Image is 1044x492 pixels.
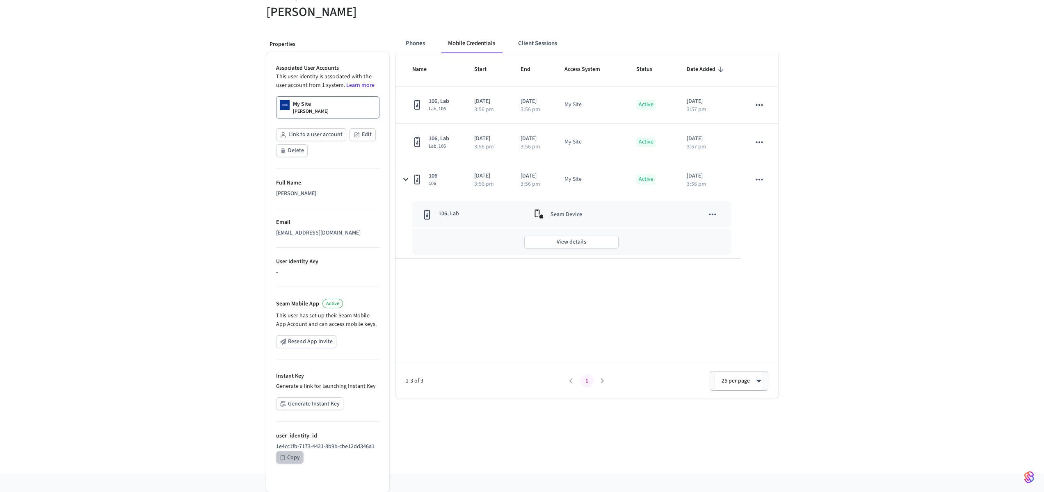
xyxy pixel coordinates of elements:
[551,210,582,219] p: Seam Device
[270,40,386,49] p: Properties
[441,34,502,53] button: Mobile Credentials
[276,312,379,329] p: This user has set up their Seam Mobile App Account and can access mobile keys.
[266,4,517,20] h5: [PERSON_NAME]
[276,257,379,266] p: User Identity Key
[396,53,778,259] table: sticky table
[524,236,619,248] button: View details
[326,300,339,307] span: Active
[346,81,375,89] a: Learn more
[439,210,459,220] p: 106, Lab
[687,107,706,112] p: 3:57 pm
[521,144,540,150] p: 3:56 pm
[276,442,379,451] p: 1e4cc1fb-7173-4421-8b9b-cbe12dd346a1
[474,144,494,150] p: 3:56 pm
[276,382,379,391] p: Generate a link for launching Instant Key
[287,453,300,463] div: Copy
[521,97,545,106] p: [DATE]
[276,128,346,141] button: Link to a user account
[687,134,731,143] p: [DATE]
[1024,471,1034,484] img: SeamLogoGradient.69752ec5.svg
[474,172,501,180] p: [DATE]
[521,134,545,143] p: [DATE]
[474,134,501,143] p: [DATE]
[293,108,329,115] p: [PERSON_NAME]
[474,63,497,76] span: Start
[276,73,379,90] p: This user identity is associated with the user account from 1 system.
[636,137,656,147] p: Active
[293,100,311,108] p: My Site
[564,63,611,76] span: Access System
[276,372,379,380] p: Instant Key
[715,371,763,391] div: 25 per page
[474,97,501,106] p: [DATE]
[276,189,379,198] div: [PERSON_NAME]
[521,63,541,76] span: End
[474,107,494,112] p: 3:56 pm
[429,106,449,112] span: Lab, 106
[580,374,594,387] button: page 1
[636,63,663,76] span: Status
[429,143,449,150] span: Lab, 106
[512,34,564,53] button: Client Sessions
[412,63,437,76] span: Name
[687,172,731,180] p: [DATE]
[276,335,336,348] button: Resend App Invite
[406,377,564,385] span: 1-3 of 3
[521,172,545,180] p: [DATE]
[564,374,610,387] nav: pagination navigation
[350,128,376,141] button: Edit
[276,300,319,308] p: Seam Mobile App
[564,175,582,184] div: My Site
[636,100,656,110] p: Active
[564,138,582,146] div: My Site
[521,181,540,187] p: 3:56 pm
[521,107,540,112] p: 3:56 pm
[276,64,379,73] p: Associated User Accounts
[687,63,726,76] span: Date Added
[276,218,379,227] p: Email
[276,96,379,118] a: My Site[PERSON_NAME]
[474,181,494,187] p: 3:56 pm
[429,180,437,187] span: 106
[276,179,379,187] p: Full Name
[687,181,706,187] p: 3:56 pm
[276,268,379,277] div: -
[429,172,437,180] span: 106
[564,100,582,109] div: My Site
[636,174,656,184] p: Active
[276,144,308,157] button: Delete
[276,451,304,464] button: Copy
[687,97,731,106] p: [DATE]
[276,397,343,410] button: Generate Instant Key
[276,229,379,237] div: [EMAIL_ADDRESS][DOMAIN_NAME]
[687,144,706,150] p: 3:57 pm
[429,134,449,143] span: 106, Lab
[429,97,449,106] span: 106, Lab
[276,432,379,440] p: user_identity_id
[280,100,290,110] img: Dormakaba Community Site Logo
[399,34,432,53] button: Phones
